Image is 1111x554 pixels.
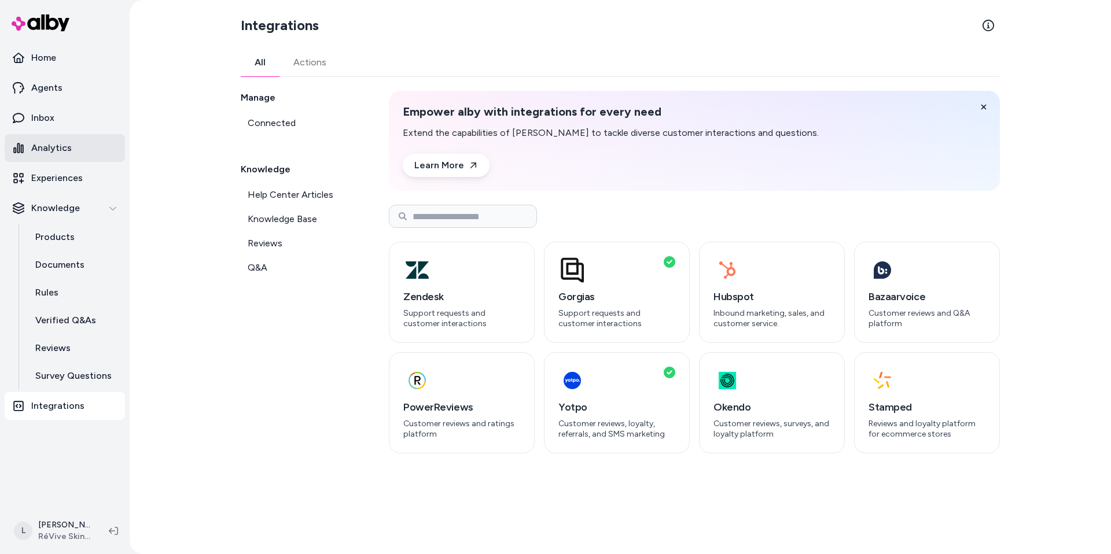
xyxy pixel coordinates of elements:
[31,81,62,95] p: Agents
[403,399,520,415] h3: PowerReviews
[403,105,819,119] h2: Empower alby with integrations for every need
[241,112,361,135] a: Connected
[544,242,690,343] button: GorgiasSupport requests and customer interactions
[869,289,985,305] h3: Bazaarvoice
[403,419,520,439] p: Customer reviews and ratings platform
[389,352,535,453] button: PowerReviewsCustomer reviews and ratings platform
[403,154,490,177] a: Learn More
[279,49,340,76] a: Actions
[24,251,125,279] a: Documents
[24,279,125,306] a: Rules
[241,91,361,105] h2: Manage
[558,399,675,415] h3: Yotpo
[699,242,845,343] button: HubspotInbound marketing, sales, and customer service.
[31,171,83,185] p: Experiences
[31,399,84,413] p: Integrations
[24,306,125,334] a: Verified Q&As
[35,313,96,327] p: Verified Q&As
[7,512,100,549] button: L[PERSON_NAME]RéVive Skincare
[5,164,125,192] a: Experiences
[38,519,90,531] p: [PERSON_NAME]
[241,16,319,35] h2: Integrations
[713,419,830,439] p: Customer reviews, surveys, and loyalty platform
[5,104,125,132] a: Inbox
[31,51,56,65] p: Home
[854,352,1000,453] button: StampedReviews and loyalty platform for ecommerce stores
[713,399,830,415] h3: Okendo
[544,352,690,453] button: YotpoCustomer reviews, loyalty, referrals, and SMS marketing
[403,126,819,140] p: Extend the capabilities of [PERSON_NAME] to tackle diverse customer interactions and questions.
[869,308,985,328] p: Customer reviews and Q&A platform
[5,134,125,162] a: Analytics
[403,308,520,328] p: Support requests and customer interactions
[5,392,125,420] a: Integrations
[5,44,125,72] a: Home
[403,289,520,305] h3: Zendesk
[5,74,125,102] a: Agents
[248,237,282,250] span: Reviews
[14,522,32,540] span: L
[248,188,333,202] span: Help Center Articles
[558,289,675,305] h3: Gorgias
[5,194,125,222] button: Knowledge
[558,308,675,328] p: Support requests and customer interactions
[248,116,296,130] span: Connected
[248,261,267,275] span: Q&A
[35,230,75,244] p: Products
[38,531,90,542] span: RéVive Skincare
[24,334,125,362] a: Reviews
[35,341,71,355] p: Reviews
[35,369,112,383] p: Survey Questions
[241,208,361,231] a: Knowledge Base
[31,141,72,155] p: Analytics
[869,419,985,439] p: Reviews and loyalty platform for ecommerce stores
[699,352,845,453] button: OkendoCustomer reviews, surveys, and loyalty platform
[713,289,830,305] h3: Hubspot
[558,419,675,439] p: Customer reviews, loyalty, referrals, and SMS marketing
[24,223,125,251] a: Products
[24,362,125,390] a: Survey Questions
[854,242,1000,343] button: BazaarvoiceCustomer reviews and Q&A platform
[35,258,84,272] p: Documents
[241,49,279,76] a: All
[241,183,361,206] a: Help Center Articles
[31,201,80,215] p: Knowledge
[241,232,361,255] a: Reviews
[869,399,985,415] h3: Stamped
[35,286,58,300] p: Rules
[248,212,317,226] span: Knowledge Base
[12,14,69,31] img: alby Logo
[241,256,361,279] a: Q&A
[713,308,830,328] p: Inbound marketing, sales, and customer service.
[241,162,361,176] h2: Knowledge
[389,242,535,343] button: ZendeskSupport requests and customer interactions
[31,111,54,125] p: Inbox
